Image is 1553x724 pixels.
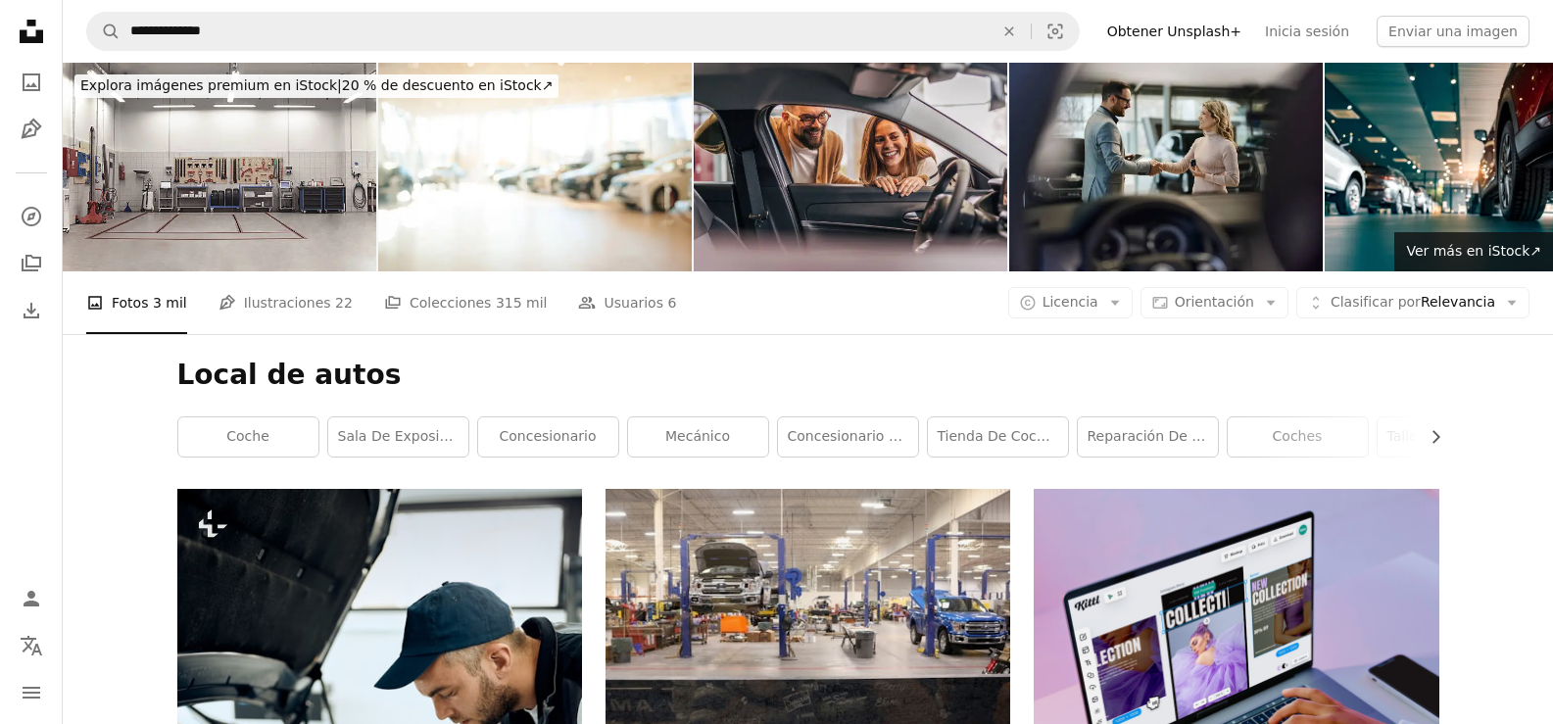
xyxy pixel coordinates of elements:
[335,292,353,314] span: 22
[86,12,1080,51] form: Encuentra imágenes en todo el sitio
[1175,294,1254,310] span: Orientación
[12,63,51,102] a: Fotos
[80,77,553,93] span: 20 % de descuento en iStock ↗
[1418,417,1439,457] button: desplazar lista a la derecha
[328,417,468,457] a: Sala de exposición de automóviles
[628,417,768,457] a: mecánico
[1008,287,1133,318] button: Licencia
[1140,287,1288,318] button: Orientación
[928,417,1068,457] a: tienda de coches
[1228,417,1368,457] a: coches
[378,63,692,271] img: Borrosa coches nuevos sucursal lugar
[12,579,51,618] a: Iniciar sesión / Registrarse
[1331,293,1495,313] span: Relevancia
[12,626,51,665] button: Idioma
[218,271,353,334] a: Ilustraciones 22
[12,197,51,236] a: Explorar
[1095,16,1253,47] a: Obtener Unsplash+
[63,63,376,271] img: Garaje de reparación Interior con mecánico en el fondo
[1394,232,1553,271] a: Ver más en iStock↗
[63,63,570,110] a: Explora imágenes premium en iStock|20 % de descuento en iStock↗
[1377,16,1529,47] button: Enviar una imagen
[384,271,548,334] a: Colecciones 315 mil
[478,417,618,457] a: Concesionario
[1009,63,1323,271] img: ¡Felicitaciones por comprar un coche nuevo!
[988,13,1031,50] button: Borrar
[1253,16,1361,47] a: Inicia sesión
[1032,13,1079,50] button: Búsqueda visual
[1078,417,1218,457] a: Reparación de automóviles
[12,110,51,149] a: Ilustraciones
[12,244,51,283] a: Colecciones
[1296,287,1529,318] button: Clasificar porRelevancia
[496,292,548,314] span: 315 mil
[606,614,1010,632] a: Coche negro en un garaje
[1378,417,1518,457] a: Taller de automóviles
[177,358,1439,393] h1: Local de autos
[1406,243,1541,259] span: Ver más en iStock ↗
[694,63,1007,271] img: Una pareja mirando el interior de un coche nuevo en el concesionario.
[80,77,342,93] span: Explora imágenes premium en iStock |
[12,291,51,330] a: Historial de descargas
[12,673,51,712] button: Menú
[178,417,318,457] a: coche
[778,417,918,457] a: concesionario de automóviles
[667,292,676,314] span: 6
[1043,294,1098,310] span: Licencia
[87,13,121,50] button: Buscar en Unsplash
[578,271,676,334] a: Usuarios 6
[1331,294,1421,310] span: Clasificar por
